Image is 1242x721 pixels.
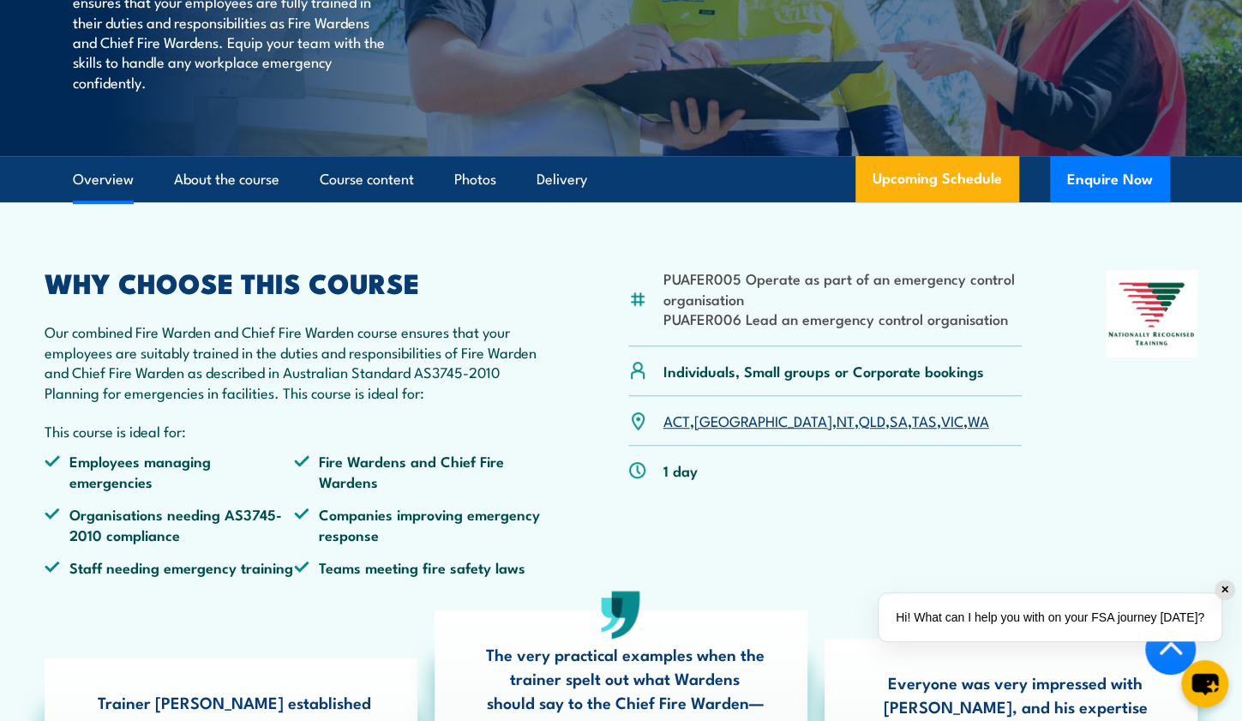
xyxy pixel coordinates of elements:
li: Teams meeting fire safety laws [294,557,544,577]
a: Course content [320,157,414,202]
a: Photos [454,157,496,202]
a: NT [837,410,855,430]
div: Hi! What can I help you with on your FSA journey [DATE]? [879,593,1221,641]
p: , , , , , , , [663,411,989,430]
p: Our combined Fire Warden and Chief Fire Warden course ensures that your employees are suitably tr... [45,321,545,402]
a: VIC [941,410,963,430]
button: chat-button [1181,660,1228,707]
li: Organisations needing AS3745-2010 compliance [45,504,295,544]
li: Fire Wardens and Chief Fire Wardens [294,451,544,491]
p: Individuals, Small groups or Corporate bookings [663,361,984,381]
h2: WHY CHOOSE THIS COURSE [45,270,545,294]
a: Delivery [537,157,587,202]
p: 1 day [663,460,698,480]
a: TAS [912,410,937,430]
li: Staff needing emergency training [45,557,295,577]
a: WA [968,410,989,430]
img: Nationally Recognised Training logo. [1106,270,1198,357]
div: ✕ [1215,580,1234,599]
li: PUAFER005 Operate as part of an emergency control organisation [663,268,1023,309]
a: QLD [859,410,885,430]
li: PUAFER006 Lead an emergency control organisation [663,309,1023,328]
button: Enquire Now [1050,156,1170,202]
a: Overview [73,157,134,202]
a: About the course [174,157,279,202]
p: This course is ideal for: [45,421,545,441]
li: Employees managing emergencies [45,451,295,491]
a: Upcoming Schedule [855,156,1019,202]
a: [GEOGRAPHIC_DATA] [694,410,832,430]
a: ACT [663,410,690,430]
a: SA [890,410,908,430]
li: Companies improving emergency response [294,504,544,544]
